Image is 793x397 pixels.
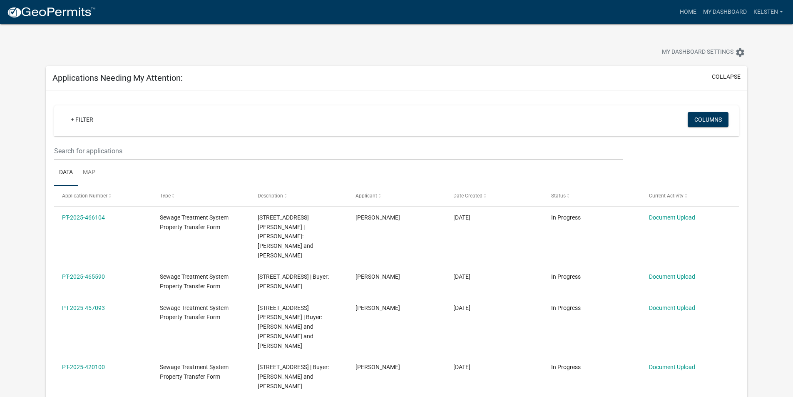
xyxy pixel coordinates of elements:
[688,112,728,127] button: Columns
[54,142,622,160] input: Search for applications
[662,47,733,57] span: My Dashboard Settings
[750,4,786,20] a: Kelsten
[453,214,470,221] span: 08/19/2025
[258,214,313,259] span: 34002 FISKE VIEW DR | Buyer: Eric C. Ewan and Catherine J.A. Ewan
[453,364,470,370] span: 05/13/2025
[712,72,741,81] button: collapse
[355,364,400,370] span: Kelsey Stender
[348,186,445,206] datatable-header-cell: Applicant
[250,186,348,206] datatable-header-cell: Description
[551,364,581,370] span: In Progress
[62,273,105,280] a: PT-2025-465590
[52,73,183,83] h5: Applications Needing My Attention:
[258,273,329,290] span: 49508 BLUEBERRY RD W | Buyer: Patrick W. Richter
[453,273,470,280] span: 08/18/2025
[543,186,641,206] datatable-header-cell: Status
[62,364,105,370] a: PT-2025-420100
[453,193,482,199] span: Date Created
[258,193,283,199] span: Description
[649,214,695,221] a: Document Upload
[62,305,105,311] a: PT-2025-457093
[152,186,250,206] datatable-header-cell: Type
[78,160,100,186] a: Map
[453,305,470,311] span: 07/30/2025
[700,4,750,20] a: My Dashboard
[649,273,695,280] a: Document Upload
[160,364,229,380] span: Sewage Treatment System Property Transfer Form
[649,193,684,199] span: Current Activity
[160,305,229,321] span: Sewage Treatment System Property Transfer Form
[54,160,78,186] a: Data
[355,273,400,280] span: Kelsey Stender
[355,305,400,311] span: Kelsey Stender
[641,186,738,206] datatable-header-cell: Current Activity
[54,186,152,206] datatable-header-cell: Application Number
[551,214,581,221] span: In Progress
[649,364,695,370] a: Document Upload
[551,193,566,199] span: Status
[160,273,229,290] span: Sewage Treatment System Property Transfer Form
[64,112,100,127] a: + Filter
[160,214,229,230] span: Sewage Treatment System Property Transfer Form
[649,305,695,311] a: Document Upload
[551,273,581,280] span: In Progress
[735,47,745,57] i: settings
[676,4,700,20] a: Home
[655,44,752,60] button: My Dashboard Settingssettings
[355,214,400,221] span: Kelsey Stender
[160,193,171,199] span: Type
[62,193,107,199] span: Application Number
[551,305,581,311] span: In Progress
[445,186,543,206] datatable-header-cell: Date Created
[62,214,105,221] a: PT-2025-466104
[258,305,322,349] span: 906 MARTIN ST | Buyer: Michael Manu and Joyce Asiedu and Serwaa Ofori
[355,193,377,199] span: Applicant
[258,364,329,390] span: 514 SUMMIT ST E | Buyer: Adria Budesca and Amy Herbranson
